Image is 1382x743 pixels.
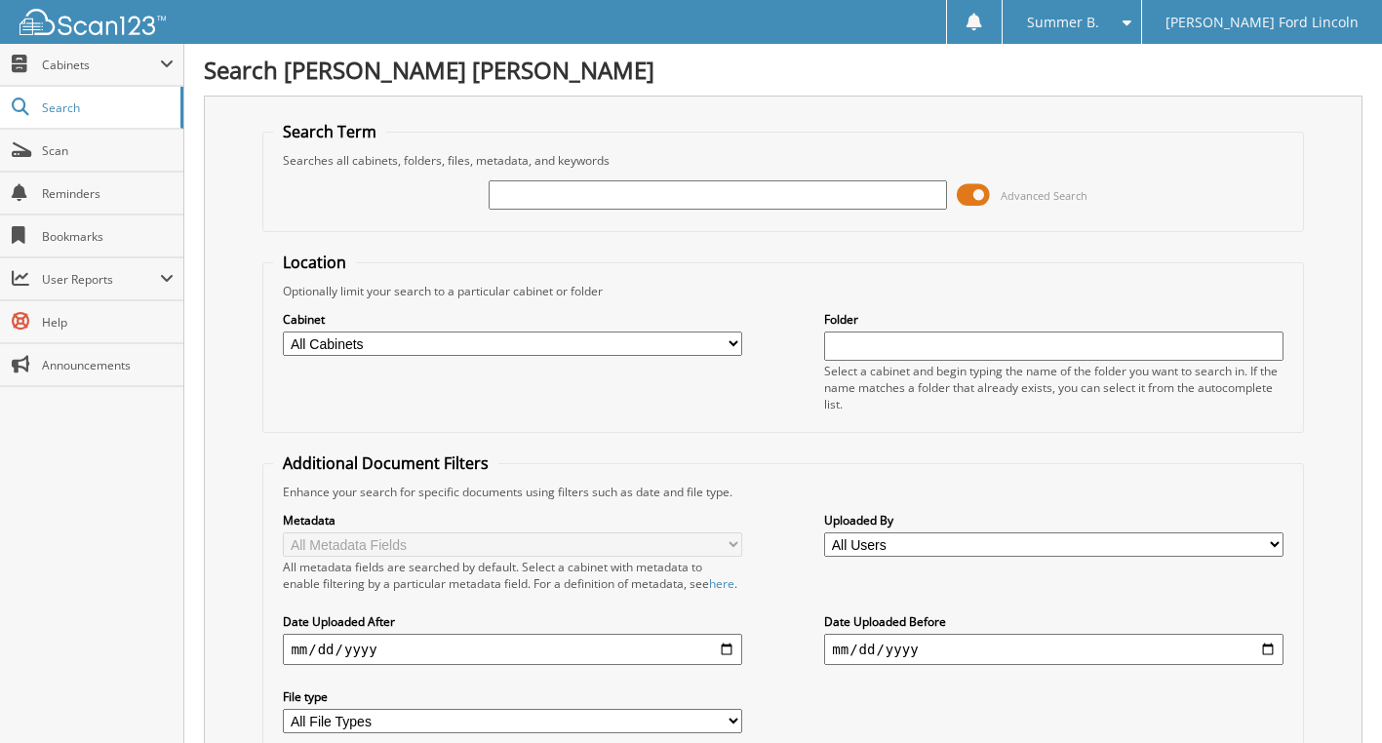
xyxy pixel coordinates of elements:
[283,634,741,665] input: start
[824,634,1283,665] input: end
[42,185,174,202] span: Reminders
[824,363,1283,412] div: Select a cabinet and begin typing the name of the folder you want to search in. If the name match...
[273,452,498,474] legend: Additional Document Filters
[1165,17,1359,28] span: [PERSON_NAME] Ford Lincoln
[42,357,174,373] span: Announcements
[283,311,741,328] label: Cabinet
[273,152,1292,169] div: Searches all cabinets, folders, files, metadata, and keywords
[709,575,734,592] a: here
[824,512,1283,528] label: Uploaded By
[283,559,741,592] div: All metadata fields are searched by default. Select a cabinet with metadata to enable filtering b...
[824,613,1283,630] label: Date Uploaded Before
[273,283,1292,299] div: Optionally limit your search to a particular cabinet or folder
[42,228,174,245] span: Bookmarks
[204,54,1362,86] h1: Search [PERSON_NAME] [PERSON_NAME]
[42,271,160,288] span: User Reports
[42,142,174,159] span: Scan
[273,252,356,273] legend: Location
[824,311,1283,328] label: Folder
[1001,188,1087,203] span: Advanced Search
[42,314,174,331] span: Help
[273,484,1292,500] div: Enhance your search for specific documents using filters such as date and file type.
[283,688,741,705] label: File type
[283,613,741,630] label: Date Uploaded After
[20,9,166,35] img: scan123-logo-white.svg
[1027,17,1099,28] span: Summer B.
[42,57,160,73] span: Cabinets
[273,121,386,142] legend: Search Term
[1284,649,1382,743] iframe: Chat Widget
[42,99,171,116] span: Search
[283,512,741,528] label: Metadata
